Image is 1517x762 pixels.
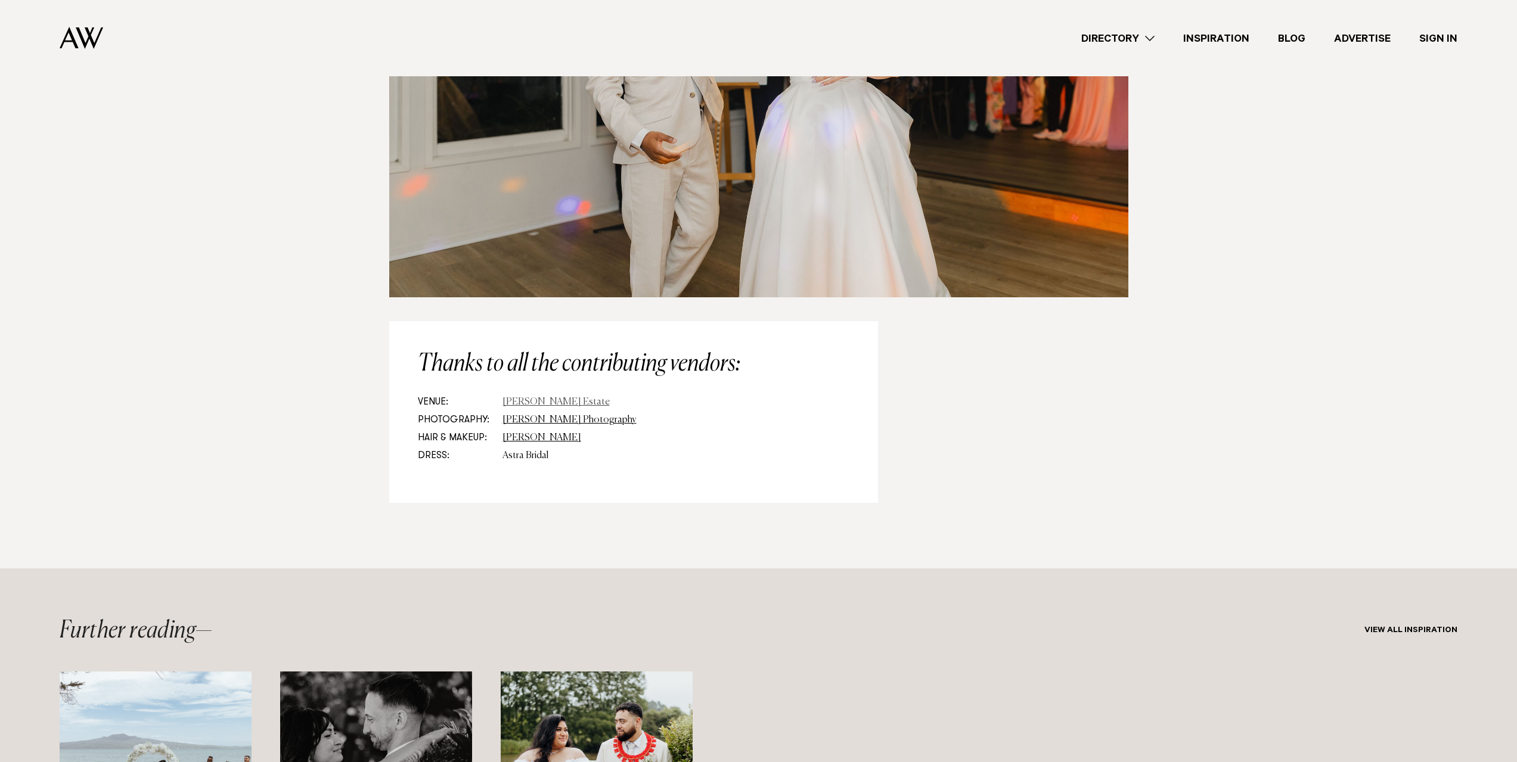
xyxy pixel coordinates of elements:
dt: Dress: [418,447,493,465]
h2: Further reading [60,619,212,643]
dt: Hair & Makeup: [418,429,493,447]
a: Sign In [1405,30,1472,46]
a: Advertise [1320,30,1405,46]
a: [PERSON_NAME] Estate [502,397,610,407]
dd: Astra Bridal [502,447,849,465]
a: Inspiration [1169,30,1264,46]
img: Auckland Weddings Logo [60,27,103,49]
a: Blog [1264,30,1320,46]
a: Directory [1067,30,1169,46]
a: [PERSON_NAME] Photography [502,415,637,425]
a: [PERSON_NAME] [502,433,581,443]
h3: Thanks to all the contributing vendors: [418,350,849,379]
dt: Photography: [418,411,493,429]
a: View all inspiration [1364,626,1457,636]
dt: Venue: [418,393,493,411]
